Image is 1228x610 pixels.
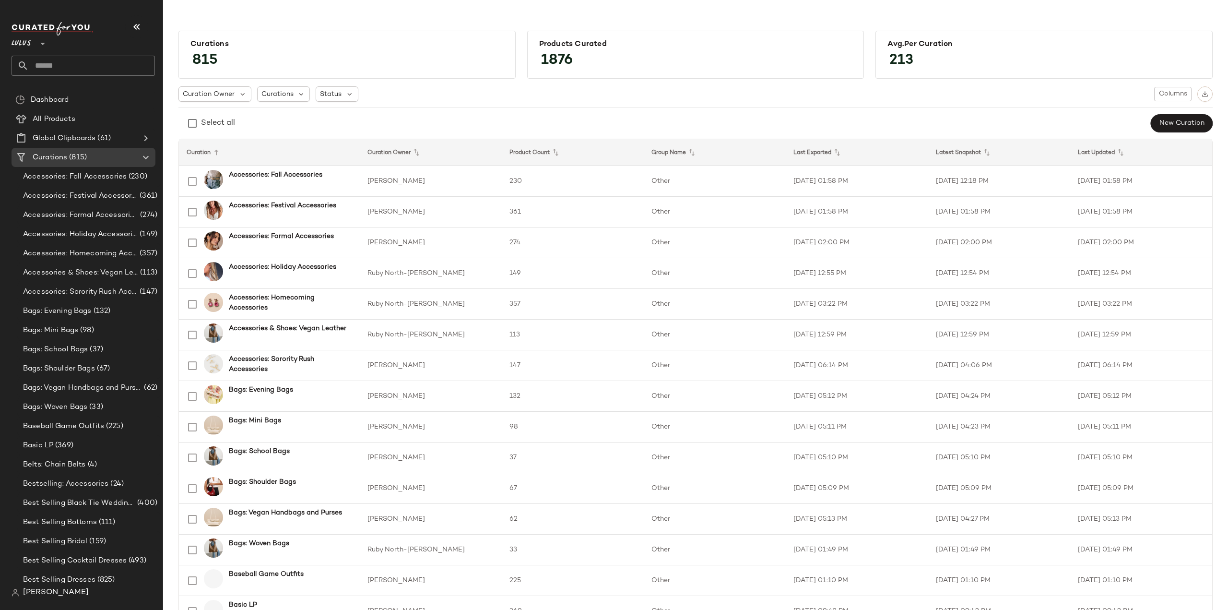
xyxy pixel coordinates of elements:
[23,440,53,451] span: Basic LP
[502,443,644,473] td: 37
[786,535,928,565] td: [DATE] 01:49 PM
[12,22,93,36] img: cfy_white_logo.C9jOOHJF.svg
[33,152,67,163] span: Curations
[138,229,157,240] span: (149)
[1159,120,1204,127] span: New Curation
[644,565,786,596] td: Other
[928,535,1070,565] td: [DATE] 01:49 PM
[786,412,928,443] td: [DATE] 05:11 PM
[786,565,928,596] td: [DATE] 01:10 PM
[360,258,502,289] td: Ruby North-[PERSON_NAME]
[229,446,290,456] b: Bags: School Bags
[12,33,31,50] span: Lulus
[1070,412,1212,443] td: [DATE] 05:11 PM
[1154,87,1192,101] button: Columns
[928,166,1070,197] td: [DATE] 12:18 PM
[23,248,138,259] span: Accessories: Homecoming Accessories
[502,227,644,258] td: 274
[229,231,334,241] b: Accessories: Formal Accessories
[229,354,348,374] b: Accessories: Sorority Rush Accessories
[23,536,87,547] span: Best Selling Bridal
[229,569,304,579] b: Baseball Game Outfits
[539,40,852,49] div: Products Curated
[644,504,786,535] td: Other
[135,498,157,509] span: (400)
[1070,227,1212,258] td: [DATE] 02:00 PM
[204,293,223,312] img: 2726391_02_topdown_2025-07-23.jpg
[23,383,142,394] span: Bags: Vegan Handbags and Purses
[23,421,104,432] span: Baseball Game Outfits
[928,473,1070,504] td: [DATE] 05:09 PM
[786,258,928,289] td: [DATE] 12:55 PM
[23,517,97,528] span: Best Selling Bottoms
[928,258,1070,289] td: [DATE] 12:54 PM
[138,191,157,202] span: (361)
[1070,443,1212,473] td: [DATE] 05:10 PM
[190,40,504,49] div: Curations
[138,287,157,298] span: (147)
[204,416,223,435] img: 2753131_02_front_2025-08-01.jpg
[23,574,95,586] span: Best Selling Dresses
[928,381,1070,412] td: [DATE] 04:24 PM
[138,267,157,278] span: (113)
[531,43,582,78] span: 1876
[360,535,502,565] td: Ruby North-[PERSON_NAME]
[502,258,644,289] td: 149
[204,385,223,404] img: 2684871_01_OM.jpg
[1070,535,1212,565] td: [DATE] 01:49 PM
[502,535,644,565] td: 33
[104,421,123,432] span: (225)
[360,139,502,166] th: Curation Owner
[23,555,127,566] span: Best Selling Cocktail Dresses
[644,166,786,197] td: Other
[786,227,928,258] td: [DATE] 02:00 PM
[928,289,1070,320] td: [DATE] 03:22 PM
[23,363,95,374] span: Bags: Shoulder Bags
[1070,473,1212,504] td: [DATE] 05:09 PM
[204,170,223,189] img: 6514361_1395436.jpg
[928,504,1070,535] td: [DATE] 04:27 PM
[23,171,127,182] span: Accessories: Fall Accessories
[229,385,293,395] b: Bags: Evening Bags
[204,201,223,220] img: 2727311_01_front_2025-07-23.jpg
[1070,197,1212,227] td: [DATE] 01:58 PM
[138,248,157,259] span: (357)
[502,504,644,535] td: 62
[201,118,235,129] div: Select all
[360,289,502,320] td: Ruby North-[PERSON_NAME]
[644,350,786,381] td: Other
[87,536,106,547] span: (159)
[644,535,786,565] td: Other
[12,589,19,597] img: svg%3e
[67,152,87,163] span: (815)
[204,262,223,281] img: 3259760_608212.jpg
[1070,381,1212,412] td: [DATE] 05:12 PM
[53,440,73,451] span: (369)
[229,201,336,211] b: Accessories: Festival Accessories
[204,508,223,527] img: 2753131_02_front_2025-08-01.jpg
[502,350,644,381] td: 147
[644,258,786,289] td: Other
[786,473,928,504] td: [DATE] 05:09 PM
[23,191,138,202] span: Accessories: Festival Accessories
[15,95,25,105] img: svg%3e
[229,416,281,426] b: Bags: Mini Bags
[360,166,502,197] td: [PERSON_NAME]
[928,565,1070,596] td: [DATE] 01:10 PM
[928,320,1070,350] td: [DATE] 12:59 PM
[786,443,928,473] td: [DATE] 05:10 PM
[1151,114,1213,132] button: New Curation
[1070,139,1212,166] th: Last Updated
[23,402,87,413] span: Bags: Woven Bags
[229,262,336,272] b: Accessories: Holiday Accessories
[23,459,86,470] span: Belts: Chain Belts
[229,477,296,487] b: Bags: Shoulder Bags
[1070,350,1212,381] td: [DATE] 06:14 PM
[786,166,928,197] td: [DATE] 01:58 PM
[360,197,502,227] td: [PERSON_NAME]
[1070,289,1212,320] td: [DATE] 03:22 PM
[86,459,97,470] span: (4)
[261,89,294,99] span: Curations
[644,443,786,473] td: Other
[360,381,502,412] td: [PERSON_NAME]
